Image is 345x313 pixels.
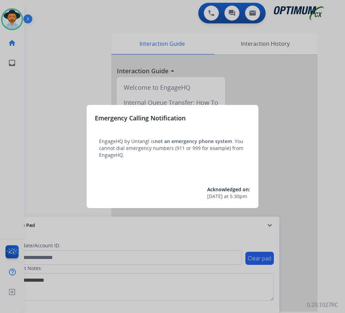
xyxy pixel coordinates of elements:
[99,138,246,159] p: EngageHQ by Untangl is . You cannot dial emergency numbers (911 or 999 for example) from EngageHQ.
[207,186,250,193] span: Acknowledged on:
[207,193,250,200] div: at
[307,301,338,309] p: 0.20.1027RC
[207,193,223,200] span: [DATE]
[230,193,247,200] span: 5:30pm
[155,138,232,144] span: not an emergency phone system
[95,113,186,123] h3: Emergency Calling Notification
